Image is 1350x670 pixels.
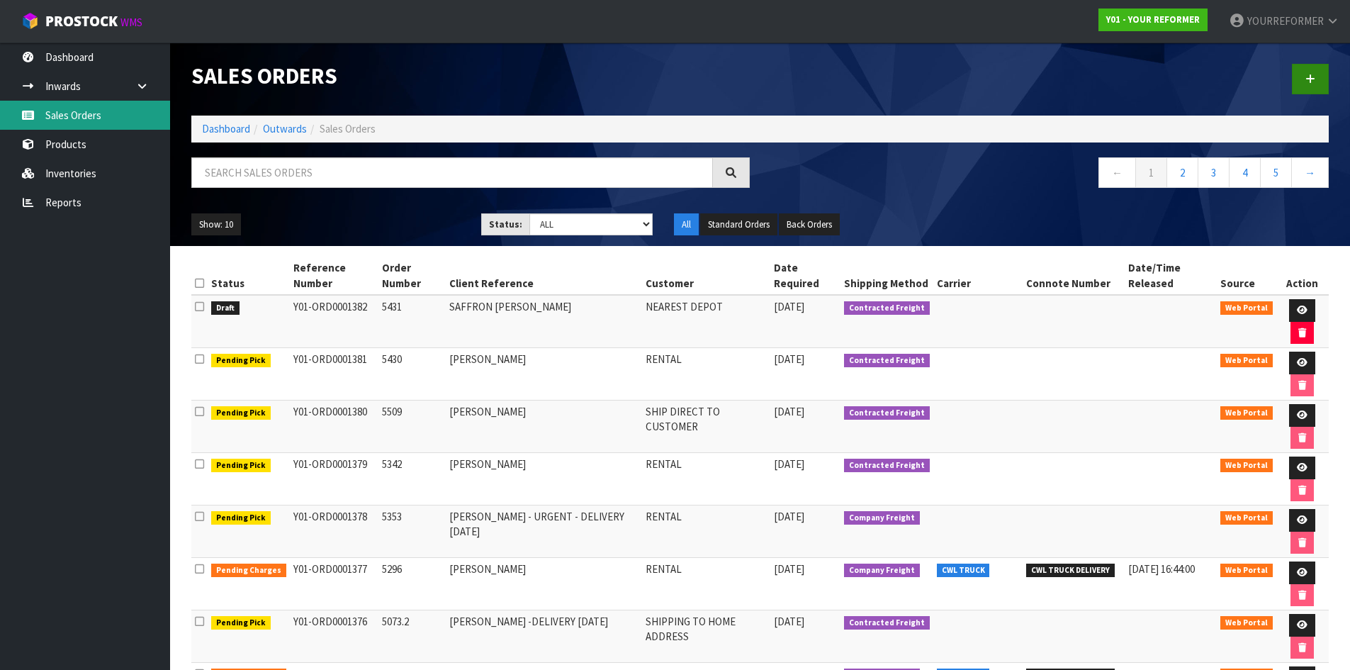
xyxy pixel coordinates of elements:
span: Pending Pick [211,616,271,630]
span: Web Portal [1220,459,1273,473]
a: ← [1098,157,1136,188]
span: YOURREFORMER [1247,14,1324,28]
button: Standard Orders [700,213,777,236]
span: Web Portal [1220,511,1273,525]
td: NEAREST DEPOT [642,295,770,348]
th: Shipping Method [840,257,933,295]
td: 5296 [378,558,446,610]
input: Search sales orders [191,157,713,188]
span: Pending Pick [211,459,271,473]
span: [DATE] [774,300,804,313]
span: [DATE] [774,562,804,576]
strong: Y01 - YOUR REFORMER [1106,13,1200,26]
th: Client Reference [446,257,642,295]
td: 5353 [378,506,446,558]
span: Web Portal [1220,301,1273,316]
td: Y01-ORD0001378 [290,506,378,558]
th: Date/Time Released [1125,257,1217,295]
span: Pending Pick [211,511,271,525]
th: Order Number [378,257,446,295]
a: → [1291,157,1329,188]
span: [DATE] [774,615,804,628]
td: Y01-ORD0001376 [290,610,378,663]
a: 5 [1260,157,1292,188]
a: 1 [1135,157,1167,188]
span: Web Portal [1220,616,1273,630]
th: Date Required [770,257,841,295]
td: SHIPPING TO HOME ADDRESS [642,610,770,663]
span: Contracted Freight [844,406,930,420]
a: Outwards [263,122,307,135]
span: Pending Pick [211,406,271,420]
span: [DATE] [774,352,804,366]
span: Pending Pick [211,354,271,368]
span: Web Portal [1220,406,1273,420]
span: [DATE] [774,457,804,471]
td: Y01-ORD0001382 [290,295,378,348]
span: Web Portal [1220,354,1273,368]
strong: Status: [489,218,522,230]
td: SAFFRON [PERSON_NAME] [446,295,642,348]
th: Status [208,257,290,295]
a: 3 [1198,157,1230,188]
th: Source [1217,257,1276,295]
span: Contracted Freight [844,616,930,630]
span: [DATE] [774,510,804,523]
td: Y01-ORD0001381 [290,348,378,401]
td: [PERSON_NAME] -DELIVERY [DATE] [446,610,642,663]
span: Pending Charges [211,564,286,578]
td: RENTAL [642,506,770,558]
td: RENTAL [642,558,770,610]
td: SHIP DIRECT TO CUSTOMER [642,401,770,453]
span: [DATE] [774,405,804,418]
span: CWL TRUCK [937,564,990,578]
td: [PERSON_NAME] [446,401,642,453]
td: Y01-ORD0001377 [290,558,378,610]
td: 5430 [378,348,446,401]
td: 5073.2 [378,610,446,663]
td: 5509 [378,401,446,453]
span: Company Freight [844,511,920,525]
td: [PERSON_NAME] - URGENT - DELIVERY [DATE] [446,506,642,558]
button: Show: 10 [191,213,241,236]
td: [PERSON_NAME] [446,348,642,401]
td: [PERSON_NAME] [446,453,642,506]
td: 5431 [378,295,446,348]
button: Back Orders [779,213,840,236]
span: Web Portal [1220,564,1273,578]
td: Y01-ORD0001380 [290,401,378,453]
img: cube-alt.png [21,12,39,30]
th: Action [1276,257,1329,295]
a: Dashboard [202,122,250,135]
td: RENTAL [642,348,770,401]
td: [PERSON_NAME] [446,558,642,610]
span: Draft [211,301,240,316]
td: Y01-ORD0001379 [290,453,378,506]
span: Contracted Freight [844,459,930,473]
th: Customer [642,257,770,295]
a: 4 [1229,157,1261,188]
a: 2 [1166,157,1198,188]
th: Reference Number [290,257,378,295]
th: Carrier [933,257,1023,295]
th: Connote Number [1023,257,1125,295]
span: [DATE] 16:44:00 [1128,562,1195,576]
td: 5342 [378,453,446,506]
small: WMS [120,16,142,29]
td: RENTAL [642,453,770,506]
h1: Sales Orders [191,64,750,88]
span: Contracted Freight [844,301,930,316]
span: ProStock [45,12,118,30]
span: CWL TRUCK DELIVERY [1026,564,1115,578]
span: Sales Orders [320,122,376,135]
button: All [674,213,699,236]
nav: Page navigation [771,157,1329,192]
span: Contracted Freight [844,354,930,368]
span: Company Freight [844,564,920,578]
